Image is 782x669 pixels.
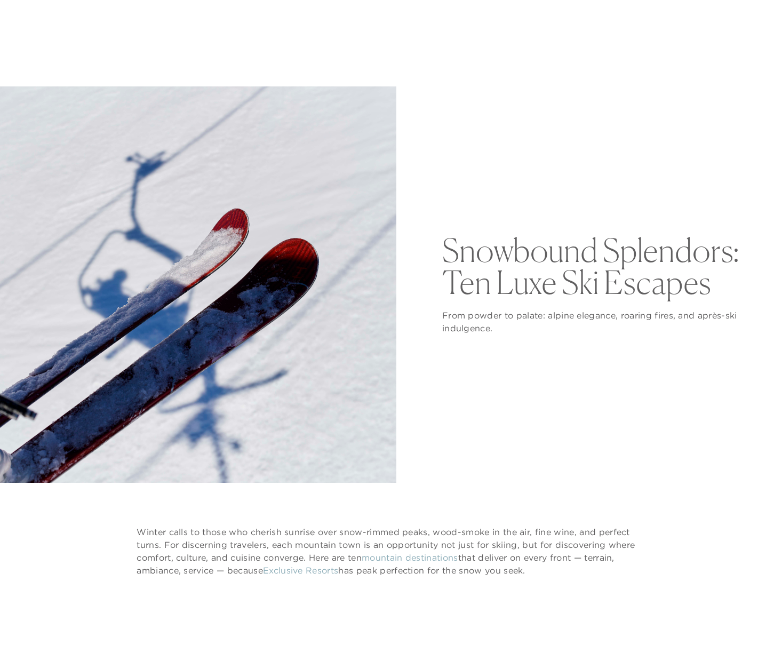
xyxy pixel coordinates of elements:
[268,34,350,65] a: The Collection
[263,565,338,576] a: Exclusive Resorts
[362,552,458,563] a: mountain destinations
[668,12,721,21] a: Member Login
[137,525,645,577] p: Winter calls to those who cherish sunrise over snow-rimmed peaks, wood-smoke in the air, fine win...
[33,12,79,21] a: Get Started
[448,34,513,65] a: Community
[442,309,749,334] p: From powder to palate: alpine elegance, roaring fires, and après-ski indulgence.
[366,34,432,65] a: Membership
[442,234,749,298] h1: Snowbound Splendors: Ten Luxe Ski Escapes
